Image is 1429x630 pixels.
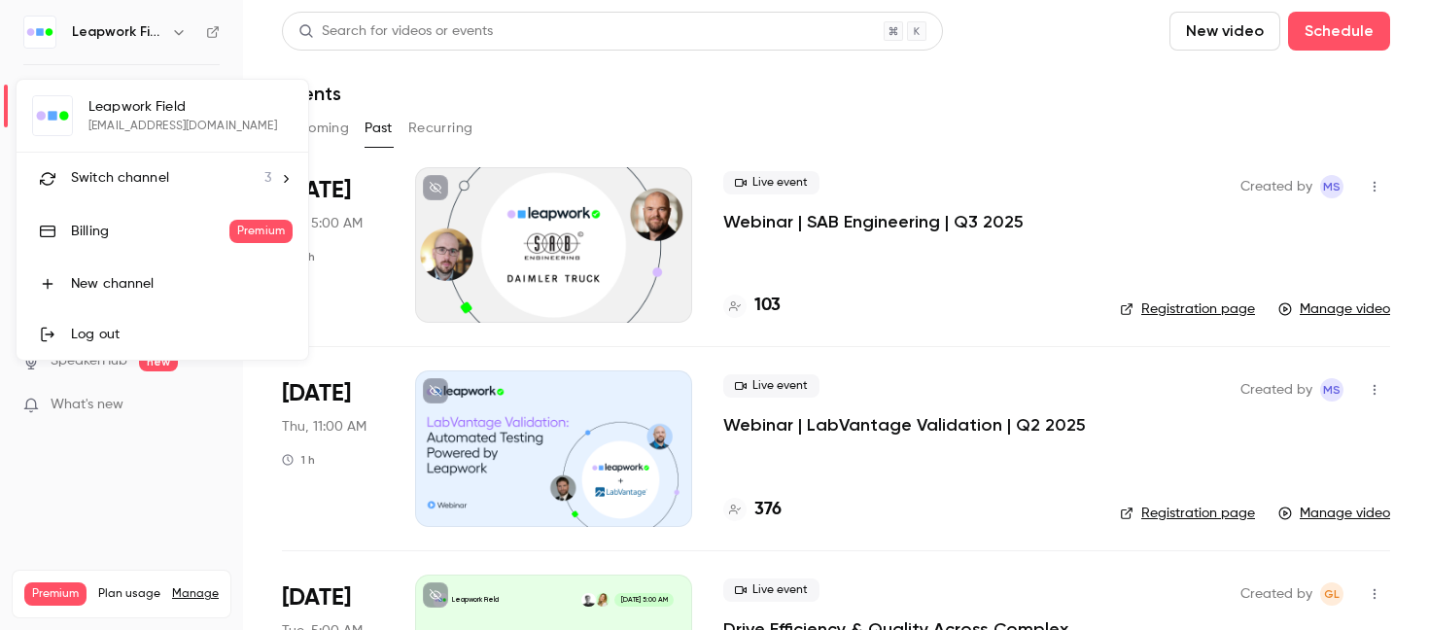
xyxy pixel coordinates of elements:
div: New channel [71,274,293,294]
span: Premium [229,220,293,243]
div: Log out [71,325,293,344]
span: Switch channel [71,168,169,189]
span: 3 [264,168,271,189]
div: Billing [71,222,229,241]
